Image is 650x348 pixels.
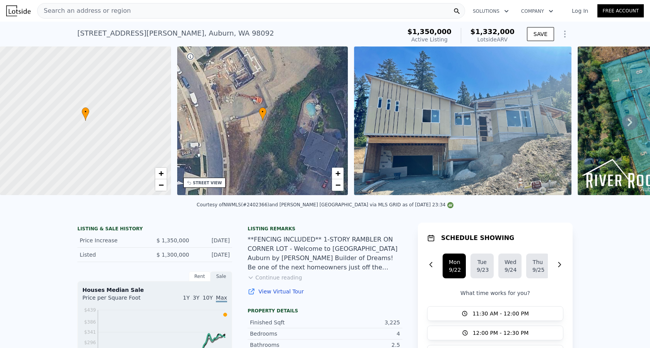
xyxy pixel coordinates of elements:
div: Tue [477,258,487,266]
span: $1,332,000 [470,27,515,36]
a: Free Account [597,4,644,17]
div: Courtesy of NWMLS (#2402366) and [PERSON_NAME] [GEOGRAPHIC_DATA] via MLS GRID as of [DATE] 23:34 [197,202,453,207]
span: 12:00 PM - 12:30 PM [473,329,529,337]
div: Finished Sqft [250,319,325,326]
span: Search an address or region [38,6,131,15]
button: 11:30 AM - 12:00 PM [427,306,563,321]
span: • [259,108,267,115]
p: What time works for you? [427,289,563,297]
a: View Virtual Tour [248,288,402,295]
span: 1Y [183,295,190,301]
img: Lotside [6,5,31,16]
div: Listing remarks [248,226,402,232]
span: Active Listing [411,36,448,43]
span: + [158,168,163,178]
div: • [259,107,267,121]
div: • [82,107,89,121]
div: 9/24 [505,266,515,274]
div: 9/22 [449,266,460,274]
div: [DATE] [195,237,230,244]
div: Wed [505,258,515,266]
span: 10Y [203,295,213,301]
div: Bedrooms [250,330,325,338]
a: Zoom out [155,179,167,191]
div: [DATE] [195,251,230,259]
div: Houses Median Sale [82,286,227,294]
div: **FENCING INCLUDED** 1-STORY RAMBLER ON CORNER LOT - Welcome to [GEOGRAPHIC_DATA] Auburn by [PERS... [248,235,402,272]
span: $ 1,350,000 [156,237,189,243]
a: Zoom in [332,168,344,179]
div: Price Increase [80,237,149,244]
span: 11:30 AM - 12:00 PM [472,310,529,317]
button: Mon9/22 [443,254,466,278]
div: Lotside ARV [470,36,515,43]
img: NWMLS Logo [447,202,453,208]
button: Tue9/23 [470,254,494,278]
div: LISTING & SALE HISTORY [77,226,232,233]
div: 9/25 [532,266,543,274]
button: Continue reading [248,274,302,281]
span: Max [216,295,227,302]
a: Zoom out [332,179,344,191]
img: Sale: 166907036 Parcel: 127630854 [354,46,571,195]
span: • [82,108,89,115]
button: Show Options [557,26,573,42]
div: 3,225 [325,319,400,326]
div: Price per Square Foot [82,294,155,306]
div: 4 [325,330,400,338]
a: Log In [563,7,597,15]
a: Zoom in [155,168,167,179]
span: − [158,180,163,190]
div: Thu [532,258,543,266]
span: − [335,180,340,190]
span: $ 1,300,000 [156,252,189,258]
div: Rent [189,271,210,281]
button: Wed9/24 [498,254,522,278]
span: 3Y [193,295,199,301]
div: Mon [449,258,460,266]
button: SAVE [527,27,554,41]
tspan: $439 [84,307,96,313]
button: Thu9/25 [526,254,549,278]
div: Listed [80,251,149,259]
tspan: $386 [84,319,96,325]
div: Sale [210,271,232,281]
div: Property details [248,308,402,314]
div: [STREET_ADDRESS][PERSON_NAME] , Auburn , WA 98092 [77,28,274,39]
h1: SCHEDULE SHOWING [441,233,514,243]
div: 9/23 [477,266,487,274]
button: Solutions [467,4,515,18]
span: + [335,168,340,178]
div: STREET VIEW [193,180,222,186]
button: Company [515,4,559,18]
span: $1,350,000 [407,27,452,36]
button: 12:00 PM - 12:30 PM [427,326,563,340]
tspan: $341 [84,329,96,335]
tspan: $296 [84,340,96,345]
